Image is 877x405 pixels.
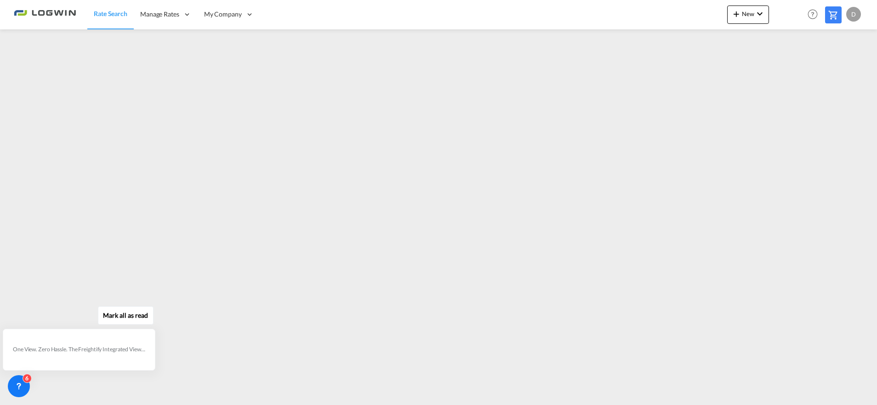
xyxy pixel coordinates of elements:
[140,10,179,19] span: Manage Rates
[846,7,861,22] div: D
[14,4,76,25] img: 2761ae10d95411efa20a1f5e0282d2d7.png
[204,10,242,19] span: My Company
[731,10,765,17] span: New
[805,6,820,22] span: Help
[805,6,825,23] div: Help
[94,10,127,17] span: Rate Search
[754,8,765,19] md-icon: icon-chevron-down
[731,8,742,19] md-icon: icon-plus 400-fg
[727,6,769,24] button: icon-plus 400-fgNewicon-chevron-down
